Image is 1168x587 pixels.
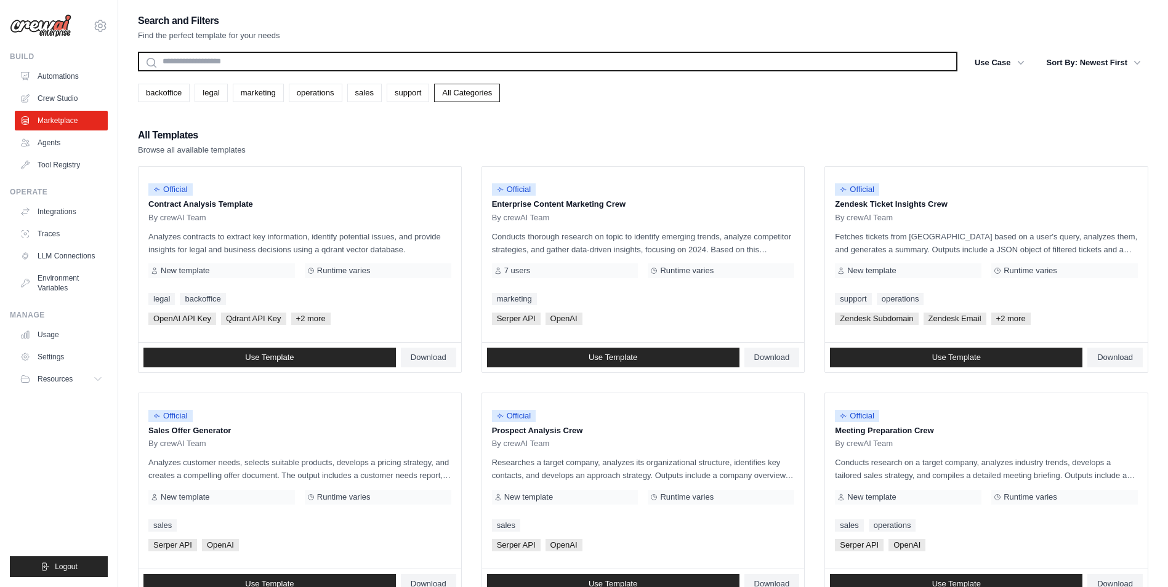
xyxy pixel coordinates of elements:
span: OpenAI [546,539,582,551]
span: Runtime varies [317,266,371,276]
a: Environment Variables [15,268,108,298]
span: +2 more [991,313,1031,325]
h2: All Templates [138,127,246,144]
p: Meeting Preparation Crew [835,425,1138,437]
a: operations [869,519,916,532]
div: Build [10,52,108,62]
a: support [387,84,429,102]
span: OpenAI [888,539,925,551]
span: By crewAI Team [148,213,206,223]
a: backoffice [138,84,190,102]
span: Official [835,183,879,196]
button: Sort By: Newest First [1039,52,1148,74]
span: New template [847,266,896,276]
a: support [835,293,871,305]
a: sales [347,84,382,102]
a: Use Template [143,348,396,367]
img: Logo [10,14,71,38]
span: Qdrant API Key [221,313,286,325]
p: Contract Analysis Template [148,198,451,210]
span: Serper API [148,539,197,551]
p: Fetches tickets from [GEOGRAPHIC_DATA] based on a user's query, analyzes them, and generates a su... [835,230,1138,256]
a: Automations [15,66,108,86]
span: Runtime varies [1004,266,1057,276]
p: Find the perfect template for your needs [138,30,280,42]
span: 7 users [504,266,531,276]
span: New template [504,492,553,502]
a: Use Template [487,348,739,367]
span: By crewAI Team [148,439,206,449]
p: Prospect Analysis Crew [492,425,795,437]
p: Zendesk Ticket Insights Crew [835,198,1138,210]
span: Logout [55,562,78,572]
span: New template [847,492,896,502]
a: Download [744,348,800,367]
span: +2 more [291,313,331,325]
button: Resources [15,369,108,389]
span: OpenAI API Key [148,313,216,325]
a: legal [195,84,227,102]
a: Download [401,348,456,367]
a: backoffice [180,293,225,305]
p: Researches a target company, analyzes its organizational structure, identifies key contacts, and ... [492,456,795,482]
span: Official [492,410,536,422]
a: Settings [15,347,108,367]
span: Serper API [492,313,541,325]
span: Download [754,353,790,362]
button: Use Case [967,52,1032,74]
span: Runtime varies [660,266,714,276]
a: Agents [15,133,108,153]
a: Use Template [830,348,1082,367]
span: Official [835,410,879,422]
span: By crewAI Team [835,213,893,223]
span: Download [411,353,446,362]
div: Operate [10,187,108,197]
a: legal [148,293,175,305]
a: LLM Connections [15,246,108,266]
span: New template [161,266,209,276]
a: sales [835,519,863,532]
a: operations [877,293,924,305]
h2: Search and Filters [138,12,280,30]
span: OpenAI [546,313,582,325]
span: Runtime varies [660,492,714,502]
span: OpenAI [202,539,239,551]
a: Tool Registry [15,155,108,175]
span: Serper API [835,539,884,551]
a: Download [1087,348,1143,367]
p: Conducts thorough research on topic to identify emerging trends, analyze competitor strategies, a... [492,230,795,256]
span: Official [148,410,193,422]
span: Runtime varies [1004,492,1057,502]
span: Official [148,183,193,196]
span: Zendesk Subdomain [835,313,918,325]
span: New template [161,492,209,502]
a: Usage [15,325,108,345]
p: Analyzes contracts to extract key information, identify potential issues, and provide insights fo... [148,230,451,256]
span: Resources [38,374,73,384]
a: marketing [233,84,284,102]
p: Sales Offer Generator [148,425,451,437]
span: Use Template [589,353,637,362]
a: sales [492,519,520,532]
span: By crewAI Team [835,439,893,449]
a: marketing [492,293,537,305]
p: Conducts research on a target company, analyzes industry trends, develops a tailored sales strate... [835,456,1138,482]
span: Official [492,183,536,196]
a: All Categories [434,84,500,102]
span: Download [1097,353,1133,362]
a: Integrations [15,202,108,222]
span: By crewAI Team [492,439,550,449]
span: Use Template [245,353,294,362]
a: operations [289,84,342,102]
p: Analyzes customer needs, selects suitable products, develops a pricing strategy, and creates a co... [148,456,451,482]
span: By crewAI Team [492,213,550,223]
button: Logout [10,556,108,577]
p: Browse all available templates [138,144,246,156]
a: sales [148,519,177,532]
span: Serper API [492,539,541,551]
a: Traces [15,224,108,244]
div: Manage [10,310,108,320]
span: Runtime varies [317,492,371,502]
p: Enterprise Content Marketing Crew [492,198,795,210]
span: Zendesk Email [924,313,986,325]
